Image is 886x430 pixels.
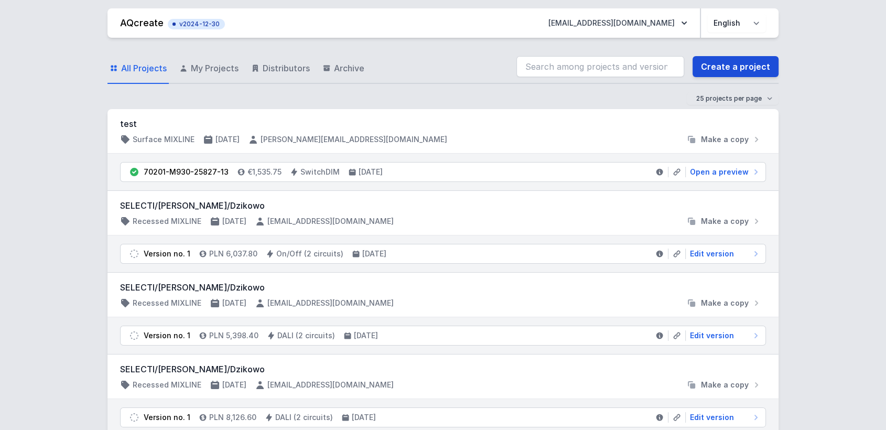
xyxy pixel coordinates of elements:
[682,380,766,390] button: Make a copy
[277,330,335,341] h4: DALI (2 circuits)
[133,134,195,145] h4: Surface MIXLINE
[261,134,447,145] h4: [PERSON_NAME][EMAIL_ADDRESS][DOMAIN_NAME]
[247,167,282,177] h4: €1,535.75
[120,117,766,130] h3: test
[690,330,734,341] span: Edit version
[249,53,312,84] a: Distributors
[686,330,761,341] a: Edit version
[129,412,139,423] img: draft.svg
[133,298,201,308] h4: Recessed MIXLINE
[121,62,167,74] span: All Projects
[120,363,766,375] h3: SELECTI/[PERSON_NAME]/Dzikowo
[129,330,139,341] img: draft.svg
[168,17,225,29] button: v2024-12-30
[144,167,229,177] div: 70201-M930-25827-13
[120,281,766,294] h3: SELECTI/[PERSON_NAME]/Dzikowo
[222,298,246,308] h4: [DATE]
[701,216,749,227] span: Make a copy
[690,412,734,423] span: Edit version
[222,216,246,227] h4: [DATE]
[686,249,761,259] a: Edit version
[701,134,749,145] span: Make a copy
[682,216,766,227] button: Make a copy
[693,56,779,77] a: Create a project
[690,249,734,259] span: Edit version
[120,17,164,28] a: AQcreate
[352,412,376,423] h4: [DATE]
[133,380,201,390] h4: Recessed MIXLINE
[209,249,257,259] h4: PLN 6,037.80
[222,380,246,390] h4: [DATE]
[516,56,684,77] input: Search among projects and versions...
[686,412,761,423] a: Edit version
[263,62,310,74] span: Distributors
[359,167,383,177] h4: [DATE]
[191,62,239,74] span: My Projects
[300,167,340,177] h4: SwitchDIM
[707,14,766,33] select: Choose language
[107,53,169,84] a: All Projects
[267,298,394,308] h4: [EMAIL_ADDRESS][DOMAIN_NAME]
[701,380,749,390] span: Make a copy
[129,249,139,259] img: draft.svg
[209,412,256,423] h4: PLN 8,126.60
[144,412,190,423] div: Version no. 1
[276,249,343,259] h4: On/Off (2 circuits)
[540,14,696,33] button: [EMAIL_ADDRESS][DOMAIN_NAME]
[354,330,378,341] h4: [DATE]
[267,216,394,227] h4: [EMAIL_ADDRESS][DOMAIN_NAME]
[173,20,220,28] span: v2024-12-30
[320,53,366,84] a: Archive
[144,330,190,341] div: Version no. 1
[686,167,761,177] a: Open a preview
[177,53,241,84] a: My Projects
[682,298,766,308] button: Make a copy
[133,216,201,227] h4: Recessed MIXLINE
[144,249,190,259] div: Version no. 1
[209,330,258,341] h4: PLN 5,398.40
[362,249,386,259] h4: [DATE]
[682,134,766,145] button: Make a copy
[275,412,333,423] h4: DALI (2 circuits)
[701,298,749,308] span: Make a copy
[215,134,240,145] h4: [DATE]
[267,380,394,390] h4: [EMAIL_ADDRESS][DOMAIN_NAME]
[690,167,749,177] span: Open a preview
[334,62,364,74] span: Archive
[120,199,766,212] h3: SELECTI/[PERSON_NAME]/Dzikowo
